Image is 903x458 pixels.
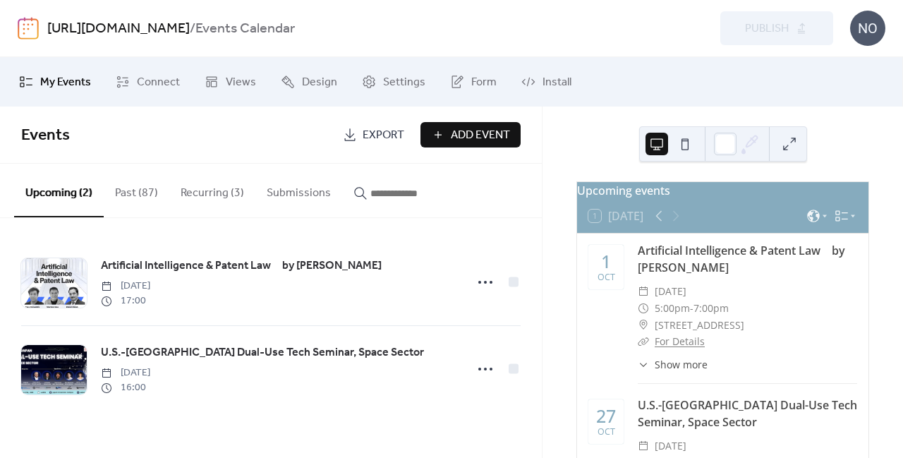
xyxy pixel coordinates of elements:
[598,428,615,437] div: Oct
[363,127,404,144] span: Export
[169,164,255,216] button: Recurring (3)
[101,294,150,308] span: 17:00
[8,63,102,101] a: My Events
[693,300,729,317] span: 7:00pm
[638,283,649,300] div: ​
[638,357,708,372] button: ​Show more
[598,273,615,282] div: Oct
[655,300,690,317] span: 5:00pm
[40,74,91,91] span: My Events
[638,357,649,372] div: ​
[440,63,507,101] a: Form
[420,122,521,147] button: Add Event
[655,317,744,334] span: [STREET_ADDRESS]
[351,63,436,101] a: Settings
[511,63,582,101] a: Install
[655,438,686,454] span: [DATE]
[190,16,195,42] b: /
[383,74,425,91] span: Settings
[638,438,649,454] div: ​
[194,63,267,101] a: Views
[255,164,342,216] button: Submissions
[577,182,868,199] div: Upcoming events
[471,74,497,91] span: Form
[47,16,190,42] a: [URL][DOMAIN_NAME]
[850,11,885,46] div: NO
[101,344,424,362] a: U.S.-[GEOGRAPHIC_DATA] Dual-Use Tech Seminar, Space Sector
[638,397,857,430] a: U.S.-[GEOGRAPHIC_DATA] Dual-Use Tech Seminar, Space Sector
[655,335,705,348] a: For Details
[18,17,39,40] img: logo
[101,344,424,361] span: U.S.-[GEOGRAPHIC_DATA] Dual-Use Tech Seminar, Space Sector
[596,407,616,425] div: 27
[638,243,845,275] a: Artificial Intelligence & Patent Law by [PERSON_NAME]
[101,258,382,275] span: Artificial Intelligence & Patent Law by [PERSON_NAME]
[543,74,571,91] span: Install
[690,300,693,317] span: -
[638,300,649,317] div: ​
[101,380,150,395] span: 16:00
[601,253,611,270] div: 1
[655,283,686,300] span: [DATE]
[270,63,348,101] a: Design
[101,257,382,275] a: Artificial Intelligence & Patent Law by [PERSON_NAME]
[195,16,295,42] b: Events Calendar
[105,63,190,101] a: Connect
[655,357,708,372] span: Show more
[21,120,70,151] span: Events
[101,366,150,380] span: [DATE]
[451,127,510,144] span: Add Event
[101,279,150,294] span: [DATE]
[104,164,169,216] button: Past (87)
[332,122,415,147] a: Export
[638,317,649,334] div: ​
[226,74,256,91] span: Views
[14,164,104,217] button: Upcoming (2)
[302,74,337,91] span: Design
[137,74,180,91] span: Connect
[638,333,649,350] div: ​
